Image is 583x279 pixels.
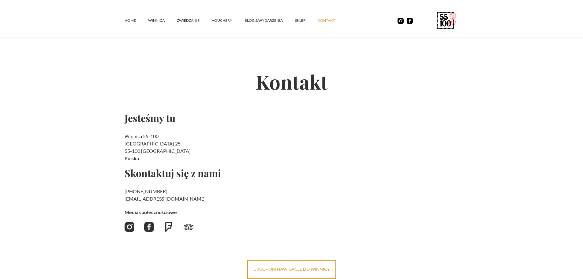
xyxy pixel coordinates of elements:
h2: Jesteśmy tu [125,113,230,123]
a: vouchery [212,11,245,30]
strong: Polska [125,155,139,161]
a: uruchom nawigację do winnicy [247,260,336,279]
a: Blog & Wydarzenia [245,11,295,30]
h2: Kontakt [125,50,459,113]
a: kontakt [318,11,347,30]
a: [EMAIL_ADDRESS][DOMAIN_NAME] [125,196,206,202]
a: winnica [148,11,177,30]
a: Home [125,11,148,30]
h2: Skontaktuj się z nami [125,168,230,178]
h2: Winnica 55-100 [GEOGRAPHIC_DATA] 25 55-100 [GEOGRAPHIC_DATA] [125,133,230,162]
a: [PHONE_NUMBER] [125,188,167,194]
h2: ‍ [125,188,230,202]
strong: Media społecznościowe [125,209,177,215]
a: SKLEP [295,11,318,30]
a: ZWIEDZANIE [177,11,212,30]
